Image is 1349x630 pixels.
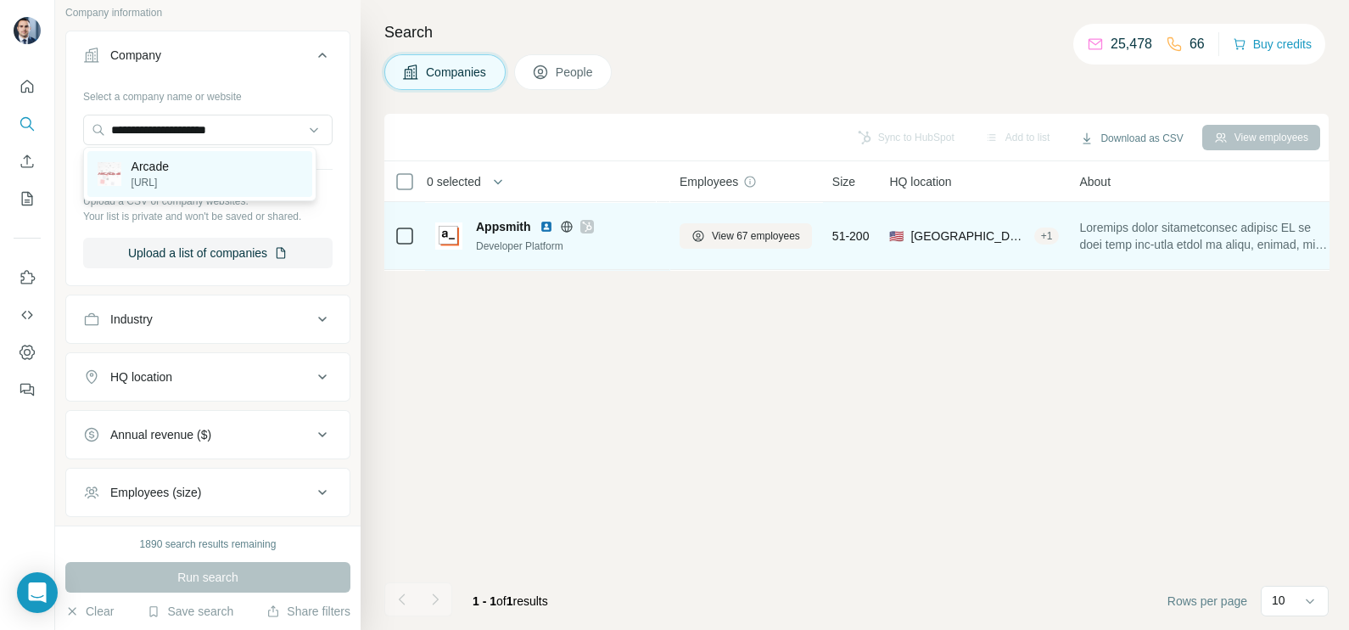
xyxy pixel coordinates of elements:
img: Logo of Appsmith [435,222,462,250]
button: Use Surfe on LinkedIn [14,262,41,293]
button: Share filters [266,603,350,620]
h4: Search [384,20,1329,44]
button: Clear [65,603,114,620]
div: + 1 [1034,228,1060,244]
button: Industry [66,299,350,340]
button: Company [66,35,350,82]
button: My lists [14,183,41,214]
p: [URL] [132,175,169,190]
button: Search [14,109,41,139]
span: Appsmith [476,218,531,235]
div: Select a company name or website [83,82,333,104]
p: Your list is private and won't be saved or shared. [83,209,333,224]
button: Quick start [14,71,41,102]
div: Employees (size) [110,484,201,501]
span: About [1079,173,1111,190]
span: 1 [507,594,513,608]
p: 66 [1189,34,1205,54]
img: Avatar [14,17,41,44]
span: 51-200 [832,228,870,245]
span: People [556,64,595,81]
button: Save search [147,603,233,620]
button: Download as CSV [1068,126,1195,151]
button: Enrich CSV [14,146,41,177]
div: Open Intercom Messenger [17,572,58,613]
button: Feedback [14,374,41,405]
div: HQ location [110,368,172,385]
button: Buy credits [1233,32,1312,56]
img: LinkedIn logo [540,220,553,233]
div: Industry [110,311,153,328]
p: Company information [65,5,350,20]
span: 1 - 1 [473,594,496,608]
p: 25,478 [1111,34,1152,54]
button: Upload a list of companies [83,238,333,268]
div: Company [110,47,161,64]
div: Developer Platform [476,239,659,254]
button: View 67 employees [680,223,812,249]
span: HQ location [889,173,951,190]
div: 1890 search results remaining [140,537,277,552]
p: Arcade [132,158,169,175]
button: Employees (size) [66,472,350,513]
span: [GEOGRAPHIC_DATA], [US_STATE] [910,228,1027,245]
button: Use Surfe API [14,300,41,330]
button: Annual revenue ($) [66,414,350,455]
span: results [473,594,548,608]
button: HQ location [66,357,350,397]
button: Dashboard [14,337,41,368]
span: View 67 employees [712,228,800,244]
img: Arcade [98,162,121,186]
span: of [496,594,507,608]
span: Employees [680,173,738,190]
span: Companies [426,64,488,81]
span: Loremips dolor sitametconsec adipisc EL se doei temp inc-utla etdol ma aliqu, enimad, min veniamq... [1079,219,1330,253]
span: Size [832,173,855,190]
span: 0 selected [427,173,481,190]
p: 10 [1272,592,1285,609]
div: Annual revenue ($) [110,426,211,443]
span: 🇺🇸 [889,228,904,245]
span: Rows per page [1167,593,1247,610]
